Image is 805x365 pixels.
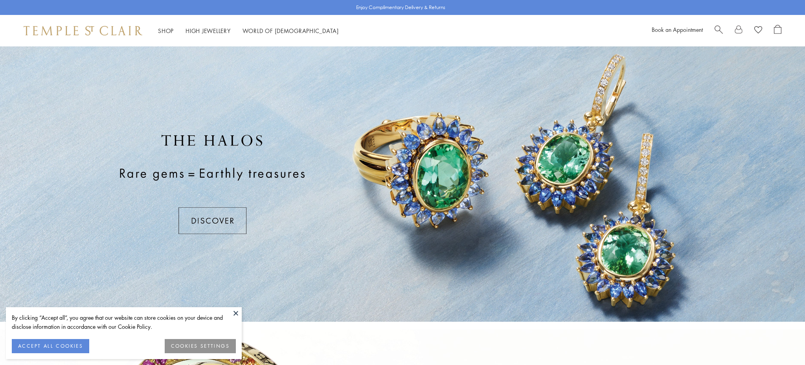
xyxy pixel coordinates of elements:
img: Temple St. Clair [24,26,142,35]
button: COOKIES SETTINGS [165,339,236,353]
a: High JewelleryHigh Jewellery [186,27,231,35]
nav: Main navigation [158,26,339,36]
button: ACCEPT ALL COOKIES [12,339,89,353]
a: Open Shopping Bag [774,25,781,37]
div: By clicking “Accept all”, you agree that our website can store cookies on your device and disclos... [12,313,236,331]
a: Search [715,25,723,37]
a: View Wishlist [754,25,762,37]
a: World of [DEMOGRAPHIC_DATA]World of [DEMOGRAPHIC_DATA] [243,27,339,35]
a: Book an Appointment [652,26,703,33]
a: ShopShop [158,27,174,35]
p: Enjoy Complimentary Delivery & Returns [356,4,445,11]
